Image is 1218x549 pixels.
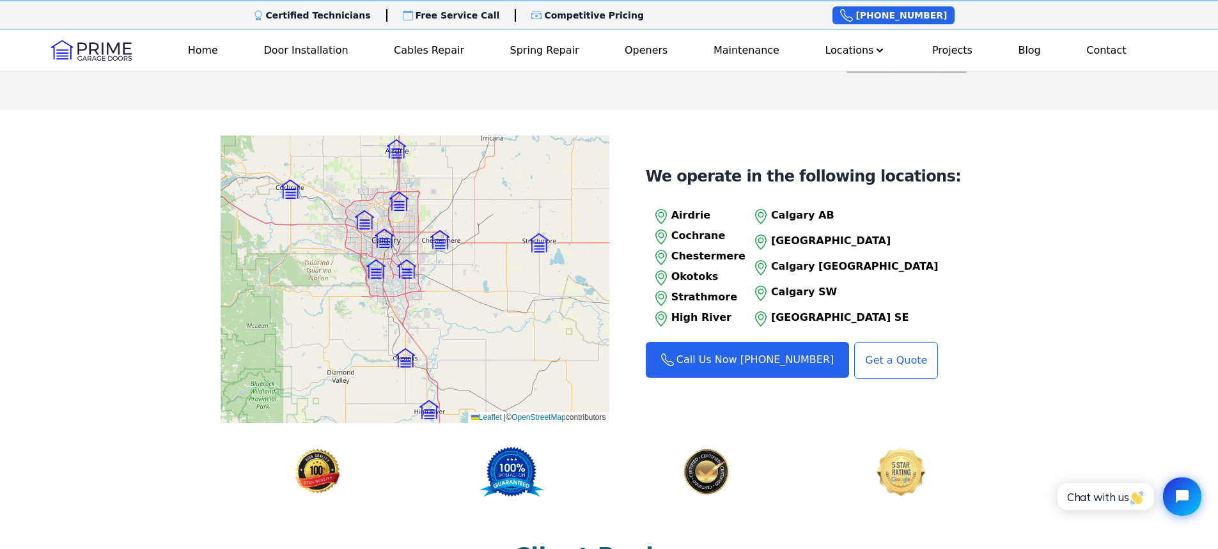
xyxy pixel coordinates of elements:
p: Certified Technicians [266,9,371,22]
a: Projects [927,38,978,63]
img: Marker [281,180,300,199]
img: Certified [804,446,998,497]
a: Calgary SW [751,283,939,304]
img: 100% satisfation guaranteed [415,446,609,497]
img: Marker [387,139,406,159]
img: 100% satisfation guaranteed [221,446,415,497]
img: Marker [396,348,415,367]
a: Cochrane [651,227,746,247]
img: Logo [51,40,132,61]
p: [GEOGRAPHIC_DATA] [771,233,939,249]
img: Marker [430,230,449,249]
a: Contact [1081,38,1131,63]
p: Strathmore [671,290,746,305]
p: Calgary AB [771,208,939,223]
p: Competitive Pricing [544,9,644,22]
a: OpenStreetMap [511,413,566,422]
p: [GEOGRAPHIC_DATA] SE [771,310,939,325]
img: Marker [419,400,439,419]
a: Get a Quote [854,342,938,379]
a: Chestermere [651,247,746,268]
a: Home [183,38,223,63]
p: Calgary SW [771,284,939,300]
a: Cables Repair [389,38,469,63]
img: Marker [397,259,416,279]
a: Leaflet [471,413,502,422]
a: High River [651,309,746,329]
p: Calgary [GEOGRAPHIC_DATA] [771,259,939,274]
h4: We operate in the following locations: [646,167,962,186]
a: Strathmore [651,288,746,309]
p: Chestermere [671,249,746,264]
a: Calgary AB [751,206,939,227]
a: [PHONE_NUMBER] [832,6,955,24]
img: Marker [366,259,386,279]
p: High River [671,310,746,325]
a: Okotoks [651,268,746,288]
img: Marker [529,233,549,252]
span: | [504,413,506,422]
p: Free Service Call [416,9,500,22]
a: Calgary [GEOGRAPHIC_DATA] [751,258,939,278]
img: Marker [389,192,409,211]
a: Spring Repair [505,38,584,63]
p: Okotoks [671,269,746,284]
a: Door Installation [258,38,353,63]
a: Openers [620,38,673,63]
a: Airdrie [651,206,746,227]
a: Blog [1013,38,1045,63]
a: Maintenance [708,38,785,63]
img: Marker [375,229,394,248]
p: Airdrie [671,208,746,223]
p: Cochrane [671,228,746,244]
a: [GEOGRAPHIC_DATA] [751,232,939,252]
div: © contributors [468,412,609,423]
img: Certified [609,446,804,497]
a: Call Us Now [PHONE_NUMBER] [646,342,850,378]
button: Locations [820,38,891,63]
img: Marker [355,210,374,229]
a: [GEOGRAPHIC_DATA] SE [751,309,939,329]
iframe: Tidio Chat [1043,467,1212,527]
